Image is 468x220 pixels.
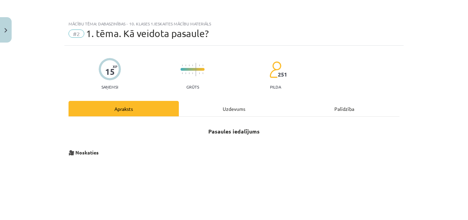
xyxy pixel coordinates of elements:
[86,28,209,39] span: 1. tēma. Kā veidota pasaule?
[99,84,121,89] p: Saņemsi
[189,72,189,74] img: icon-short-line-57e1e144782c952c97e751825c79c345078a6d821885a25fce030b3d8c18986b.svg
[189,65,189,66] img: icon-short-line-57e1e144782c952c97e751825c79c345078a6d821885a25fce030b3d8c18986b.svg
[186,84,199,89] p: Grūts
[179,101,289,116] div: Uzdevums
[113,65,117,68] span: XP
[269,61,281,78] img: students-c634bb4e5e11cddfef0936a35e636f08e4e9abd3cc4e673bd6f9a4125e45ecb1.svg
[208,128,260,135] strong: Pasaules iedalījums
[199,72,200,74] img: icon-short-line-57e1e144782c952c97e751825c79c345078a6d821885a25fce030b3d8c18986b.svg
[289,101,399,116] div: Palīdzība
[69,101,179,116] div: Apraksts
[105,67,115,77] div: 15
[4,28,7,33] img: icon-close-lesson-0947bae3869378f0d4975bcd49f059093ad1ed9edebbc8119c70593378902aed.svg
[192,72,193,74] img: icon-short-line-57e1e144782c952c97e751825c79c345078a6d821885a25fce030b3d8c18986b.svg
[192,65,193,66] img: icon-short-line-57e1e144782c952c97e751825c79c345078a6d821885a25fce030b3d8c18986b.svg
[278,71,287,78] span: 251
[69,149,99,155] strong: 🎥 Noskaties
[270,84,281,89] p: pilda
[69,21,399,26] div: Mācību tēma: Dabaszinības - 10. klases 1.ieskaites mācību materiāls
[199,65,200,66] img: icon-short-line-57e1e144782c952c97e751825c79c345078a6d821885a25fce030b3d8c18986b.svg
[182,65,183,66] img: icon-short-line-57e1e144782c952c97e751825c79c345078a6d821885a25fce030b3d8c18986b.svg
[182,72,183,74] img: icon-short-line-57e1e144782c952c97e751825c79c345078a6d821885a25fce030b3d8c18986b.svg
[69,30,84,38] span: #2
